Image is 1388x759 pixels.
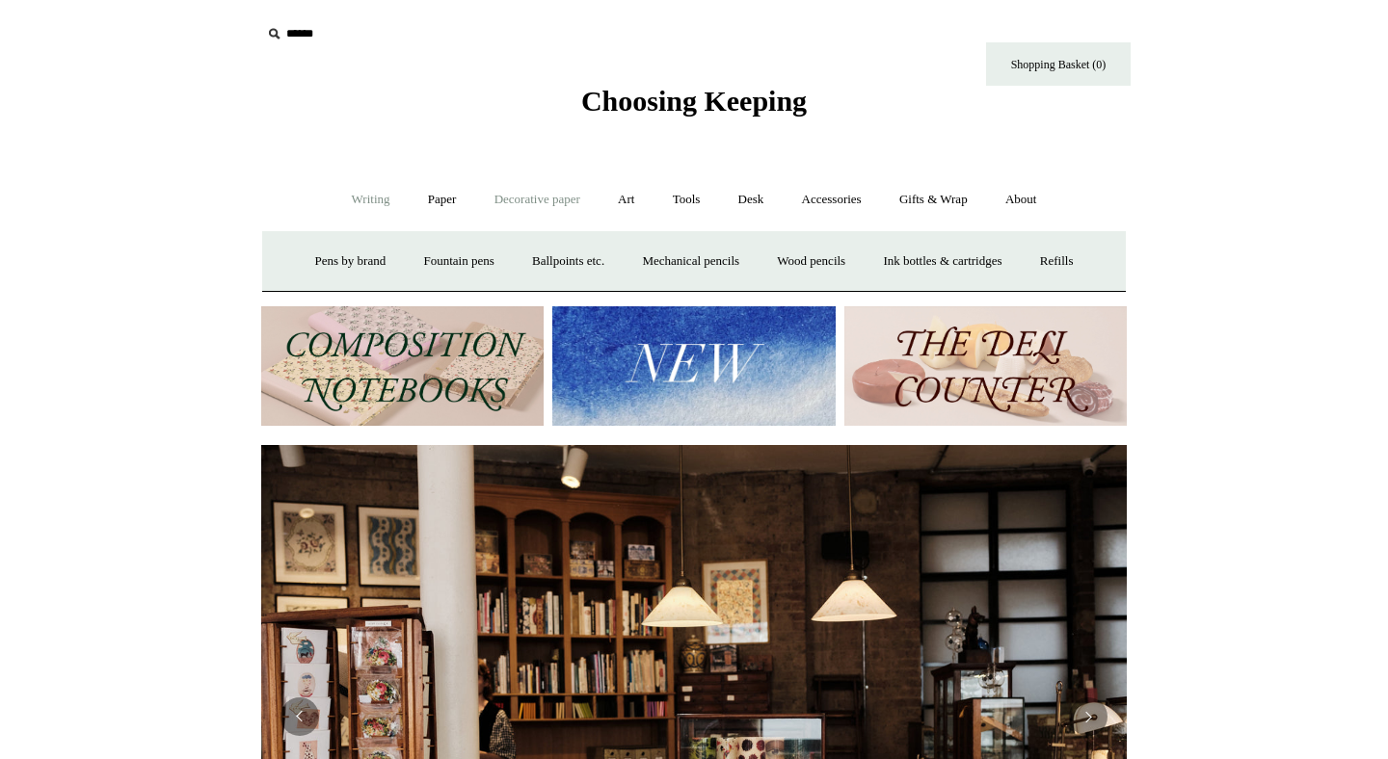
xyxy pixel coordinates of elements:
[581,100,807,114] a: Choosing Keeping
[552,306,835,427] img: New.jpg__PID:f73bdf93-380a-4a35-bcfe-7823039498e1
[261,306,544,427] img: 202302 Composition ledgers.jpg__PID:69722ee6-fa44-49dd-a067-31375e5d54ec
[760,236,863,287] a: Wood pencils
[411,174,474,225] a: Paper
[988,174,1054,225] a: About
[721,174,782,225] a: Desk
[844,306,1127,427] img: The Deli Counter
[601,174,652,225] a: Art
[655,174,718,225] a: Tools
[785,174,879,225] a: Accessories
[581,85,807,117] span: Choosing Keeping
[625,236,757,287] a: Mechanical pencils
[1023,236,1091,287] a: Refills
[406,236,511,287] a: Fountain pens
[866,236,1019,287] a: Ink bottles & cartridges
[280,697,319,736] button: Previous
[334,174,408,225] a: Writing
[515,236,622,287] a: Ballpoints etc.
[477,174,598,225] a: Decorative paper
[298,236,404,287] a: Pens by brand
[882,174,985,225] a: Gifts & Wrap
[1069,697,1108,736] button: Next
[986,42,1131,86] a: Shopping Basket (0)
